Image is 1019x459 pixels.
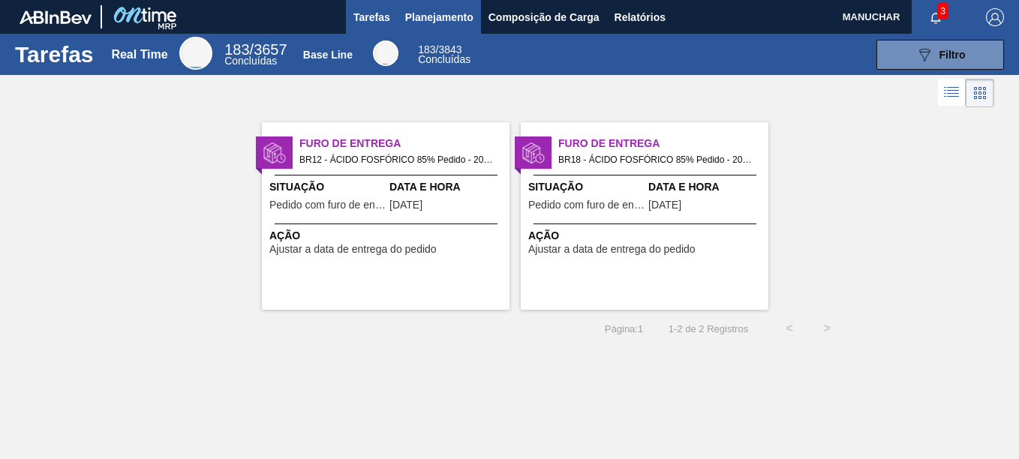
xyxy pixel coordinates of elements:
[528,179,645,195] span: Situação
[522,142,545,164] img: status
[938,79,966,107] div: Visão em Lista
[418,45,470,64] div: Base Line
[405,8,473,26] span: Planejamento
[299,136,509,151] span: Furo de Entrega
[488,8,600,26] span: Composição de Carga
[876,40,1004,70] button: Filtro
[986,8,1004,26] img: Logout
[303,49,353,61] div: Base Line
[528,199,645,211] span: Pedido com furo de entrega
[15,46,94,63] h1: Tarefas
[937,3,948,19] span: 3
[224,41,249,58] span: 183
[224,55,277,67] span: Concluídas
[771,310,808,347] button: <
[605,323,643,334] span: Página : 1
[528,244,696,255] span: Ajustar a data de entrega do pedido
[263,142,286,164] img: status
[20,10,92,24] img: TNhmsLtSVTkK8tSr43FrP2fwEKptu5GPRR3wAAAABJRU5ErkJggg==
[389,199,422,211] span: 31/08/2025,
[966,79,994,107] div: Visão em Cards
[389,179,506,195] span: Data e Hora
[224,43,287,66] div: Real Time
[648,179,765,195] span: Data e Hora
[418,43,435,55] span: 183
[224,41,287,58] span: / 3657
[939,49,966,61] span: Filtro
[179,37,212,70] div: Real Time
[373,40,398,66] div: Base Line
[111,48,167,61] div: Real Time
[299,151,497,168] span: BR12 - ÁCIDO FOSFÓRICO 85% Pedido - 2011031
[269,244,437,255] span: Ajustar a data de entrega do pedido
[615,8,666,26] span: Relatórios
[269,228,506,244] span: Ação
[528,228,765,244] span: Ação
[666,323,748,334] span: 1 - 2 de 2 Registros
[808,310,846,347] button: >
[912,7,960,28] button: Notificações
[648,199,681,211] span: 01/09/2025,
[353,8,390,26] span: Tarefas
[418,53,470,65] span: Concluídas
[558,136,768,151] span: Furo de Entrega
[418,43,461,55] span: / 3843
[269,179,386,195] span: Situação
[558,151,756,168] span: BR18 - ÁCIDO FOSFÓRICO 85% Pedido - 2006744
[269,199,386,211] span: Pedido com furo de entrega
